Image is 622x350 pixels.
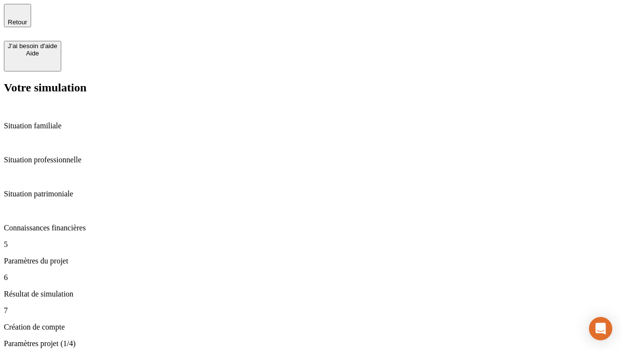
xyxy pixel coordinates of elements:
p: Paramètres projet (1/4) [4,339,618,348]
p: Situation familiale [4,122,618,130]
p: 7 [4,306,618,315]
button: Retour [4,4,31,27]
p: 5 [4,240,618,249]
div: J’ai besoin d'aide [8,42,57,50]
span: Retour [8,18,27,26]
p: Connaissances financières [4,224,618,232]
p: Situation patrimoniale [4,190,618,198]
p: 6 [4,273,618,282]
div: Open Intercom Messenger [589,317,612,340]
div: Aide [8,50,57,57]
p: Situation professionnelle [4,156,618,164]
p: Création de compte [4,323,618,332]
h2: Votre simulation [4,81,618,94]
button: J’ai besoin d'aideAide [4,41,61,71]
p: Résultat de simulation [4,290,618,298]
p: Paramètres du projet [4,257,618,265]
